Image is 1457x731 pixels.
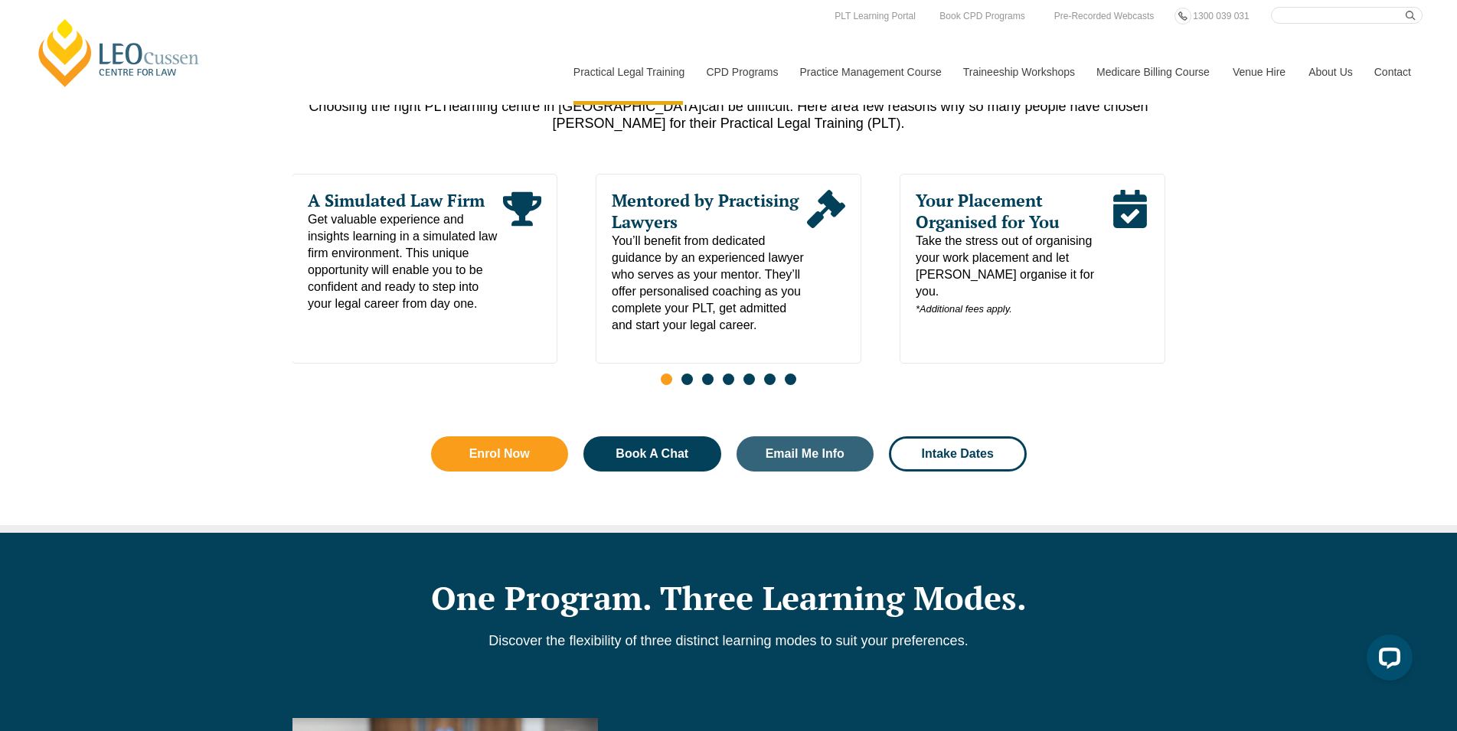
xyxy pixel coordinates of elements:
p: Discover the flexibility of three distinct learning modes to suit your preferences. [292,632,1165,649]
div: Read More [807,190,845,334]
span: Book A Chat [616,448,688,460]
a: Enrol Now [431,436,569,472]
a: PLT Learning Portal [831,8,920,24]
span: A Simulated Law Firm [308,190,503,211]
a: Book A Chat [583,436,721,472]
span: Go to slide 6 [764,374,776,385]
span: Go to slide 7 [785,374,796,385]
a: Book CPD Programs [936,8,1028,24]
span: Enrol Now [469,448,530,460]
span: Go to slide 3 [702,374,714,385]
a: Intake Dates [889,436,1027,472]
span: Choosing the right PLT [309,99,449,114]
span: Go to slide 4 [723,374,734,385]
a: [PERSON_NAME] Centre for Law [34,17,204,89]
span: Go to slide 5 [743,374,755,385]
a: Email Me Info [737,436,874,472]
iframe: LiveChat chat widget [1354,628,1419,693]
a: About Us [1297,39,1363,105]
span: learning centre in [GEOGRAPHIC_DATA] [449,99,701,114]
p: a few reasons why so many people have chosen [PERSON_NAME] for their Practical Legal Training (PLT). [292,98,1165,132]
span: You’ll benefit from dedicated guidance by an experienced lawyer who serves as your mentor. They’l... [612,233,807,334]
span: Mentored by Practising Lawyers [612,190,807,233]
div: 1 / 7 [292,174,557,364]
span: Go to slide 2 [681,374,693,385]
a: Contact [1363,39,1423,105]
a: Medicare Billing Course [1085,39,1221,105]
span: can be difficult. Here are [702,99,851,114]
span: Take the stress out of organising your work placement and let [PERSON_NAME] organise it for you. [916,233,1111,318]
h2: One Program. Three Learning Modes. [292,579,1165,617]
a: Traineeship Workshops [952,39,1085,105]
span: Intake Dates [922,448,994,460]
span: Your Placement Organised for You [916,190,1111,233]
a: Practical Legal Training [562,39,695,105]
div: Read More [503,190,541,312]
a: Pre-Recorded Webcasts [1050,8,1158,24]
div: Slides [292,174,1165,394]
em: *Additional fees apply. [916,303,1012,315]
a: Venue Hire [1221,39,1297,105]
a: 1300 039 031 [1189,8,1253,24]
span: Email Me Info [766,448,844,460]
a: CPD Programs [694,39,788,105]
span: Go to slide 1 [661,374,672,385]
div: 2 / 7 [596,174,861,364]
a: Practice Management Course [789,39,952,105]
span: 1300 039 031 [1193,11,1249,21]
span: Get valuable experience and insights learning in a simulated law firm environment. This unique op... [308,211,503,312]
div: 3 / 7 [900,174,1165,364]
div: Read More [1110,190,1148,318]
